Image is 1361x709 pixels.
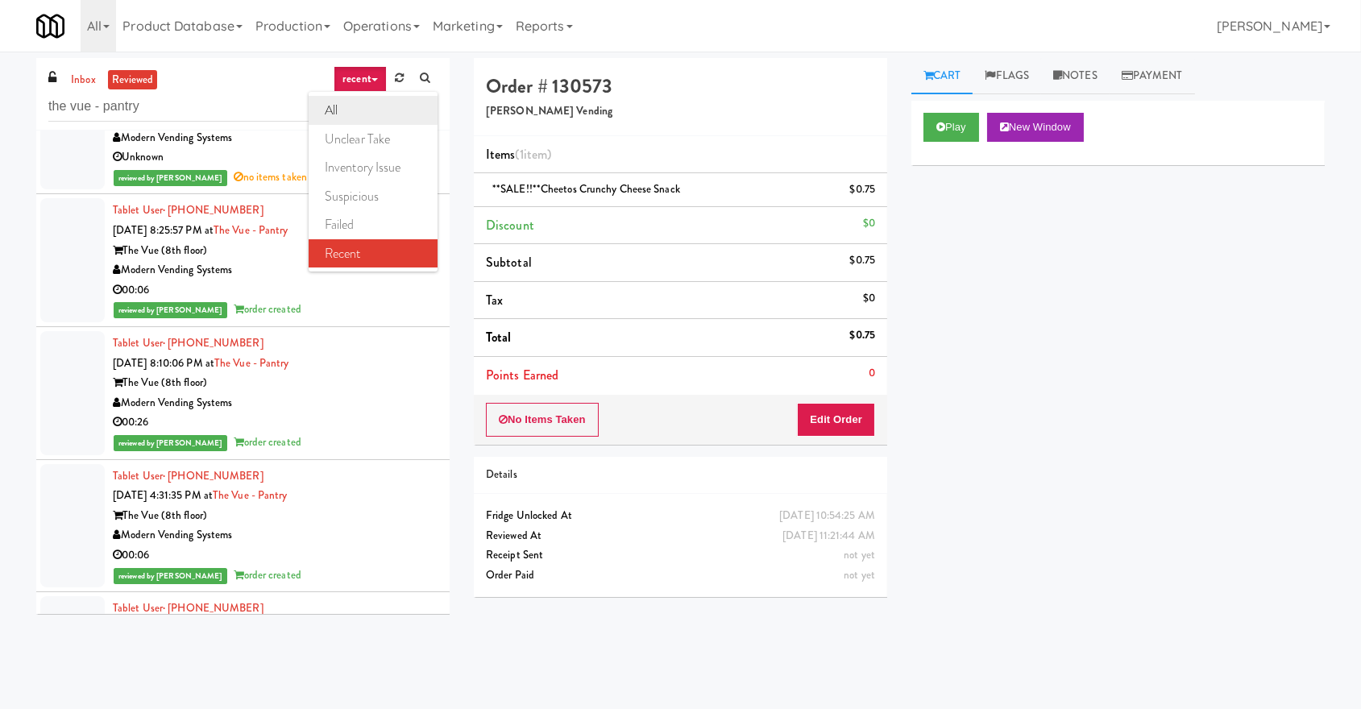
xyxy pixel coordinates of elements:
[113,413,438,433] div: 00:26
[486,291,503,309] span: Tax
[515,145,551,164] span: (1 )
[113,147,438,168] div: Unknown
[486,216,534,234] span: Discount
[213,487,288,503] a: The Vue - Pantry
[486,366,558,384] span: Points Earned
[113,468,263,483] a: Tablet User· [PHONE_NUMBER]
[113,222,214,238] span: [DATE] 8:25:57 PM at
[113,545,438,566] div: 00:06
[849,251,875,271] div: $0.75
[163,600,263,616] span: · [PHONE_NUMBER]
[1110,58,1195,94] a: Payment
[486,506,875,526] div: Fridge Unlocked At
[67,70,100,90] a: inbox
[113,355,214,371] span: [DATE] 8:10:06 PM at
[1041,58,1110,94] a: Notes
[108,70,158,90] a: reviewed
[779,506,875,526] div: [DATE] 10:54:25 AM
[844,547,875,562] span: not yet
[486,566,875,586] div: Order Paid
[163,335,263,350] span: · [PHONE_NUMBER]
[782,526,875,546] div: [DATE] 11:21:44 AM
[486,465,875,485] div: Details
[486,545,875,566] div: Receipt Sent
[214,355,289,371] a: The Vue - Pantry
[869,363,875,384] div: 0
[863,214,875,234] div: $0
[114,302,227,318] span: reviewed by [PERSON_NAME]
[309,125,438,154] a: unclear take
[797,403,875,437] button: Edit Order
[911,58,973,94] a: Cart
[309,96,438,125] a: all
[113,373,438,393] div: The Vue (8th floor)
[113,128,438,148] div: Modern Vending Systems
[309,210,438,239] a: failed
[113,202,263,218] a: Tablet User· [PHONE_NUMBER]
[234,169,308,185] span: no items taken
[863,288,875,309] div: $0
[486,328,512,346] span: Total
[234,567,301,583] span: order created
[163,468,263,483] span: · [PHONE_NUMBER]
[923,113,979,142] button: Play
[113,393,438,413] div: Modern Vending Systems
[844,567,875,583] span: not yet
[114,170,227,186] span: reviewed by [PERSON_NAME]
[114,568,227,584] span: reviewed by [PERSON_NAME]
[36,12,64,40] img: Micromart
[48,92,438,122] input: Search vision orders
[524,145,547,164] ng-pluralize: item
[486,76,875,97] h4: Order # 130573
[973,58,1041,94] a: Flags
[486,403,599,437] button: No Items Taken
[486,145,551,164] span: Items
[987,113,1084,142] button: New Window
[334,66,387,92] a: recent
[113,241,438,261] div: The Vue (8th floor)
[849,325,875,346] div: $0.75
[309,153,438,182] a: inventory issue
[114,435,227,451] span: reviewed by [PERSON_NAME]
[234,434,301,450] span: order created
[849,180,875,200] div: $0.75
[113,335,263,350] a: Tablet User· [PHONE_NUMBER]
[163,202,263,218] span: · [PHONE_NUMBER]
[309,182,438,211] a: suspicious
[309,239,438,268] a: recent
[486,106,875,118] h5: [PERSON_NAME] Vending
[36,460,450,593] li: Tablet User· [PHONE_NUMBER][DATE] 4:31:35 PM atThe Vue - PantryThe Vue (8th floor)Modern Vending ...
[113,487,213,503] span: [DATE] 4:31:35 PM at
[214,222,288,238] a: The Vue - Pantry
[486,526,875,546] div: Reviewed At
[234,301,301,317] span: order created
[492,181,680,197] span: **SALE!!**Cheetos Crunchy Cheese Snack
[113,280,438,301] div: 00:06
[113,506,438,526] div: The Vue (8th floor)
[113,260,438,280] div: Modern Vending Systems
[36,194,450,327] li: Tablet User· [PHONE_NUMBER][DATE] 8:25:57 PM atThe Vue - PantryThe Vue (8th floor)Modern Vending ...
[36,327,450,460] li: Tablet User· [PHONE_NUMBER][DATE] 8:10:06 PM atThe Vue - PantryThe Vue (8th floor)Modern Vending ...
[113,600,263,616] a: Tablet User· [PHONE_NUMBER]
[486,253,532,272] span: Subtotal
[113,525,438,545] div: Modern Vending Systems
